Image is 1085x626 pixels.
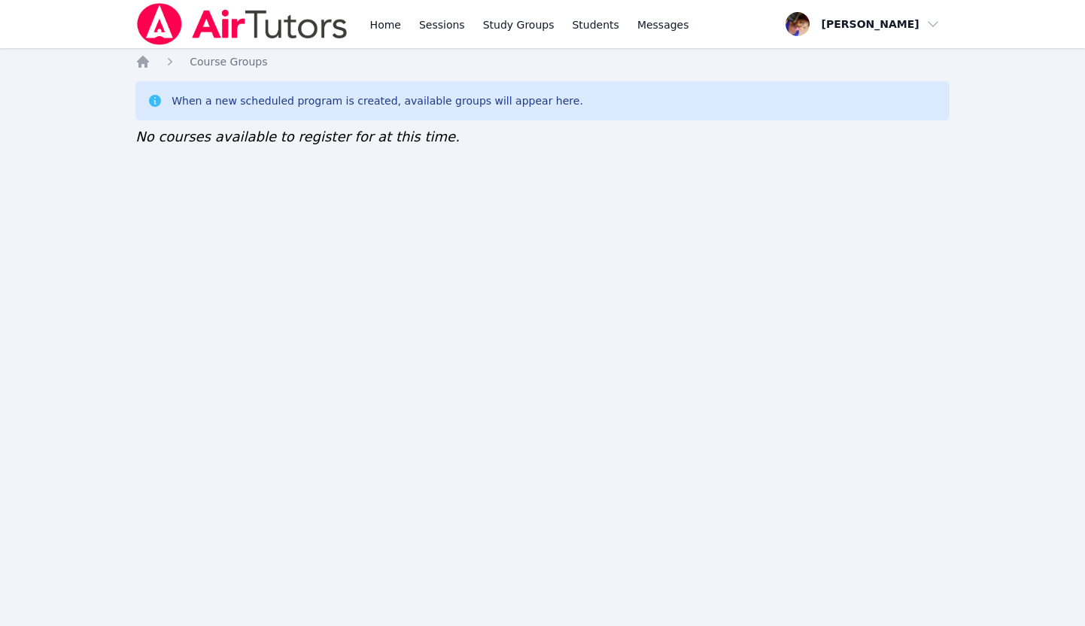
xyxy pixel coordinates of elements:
nav: Breadcrumb [135,54,950,69]
img: Air Tutors [135,3,348,45]
span: Course Groups [190,56,267,68]
div: When a new scheduled program is created, available groups will appear here. [172,93,583,108]
span: No courses available to register for at this time. [135,129,460,144]
span: Messages [637,17,689,32]
a: Course Groups [190,54,267,69]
